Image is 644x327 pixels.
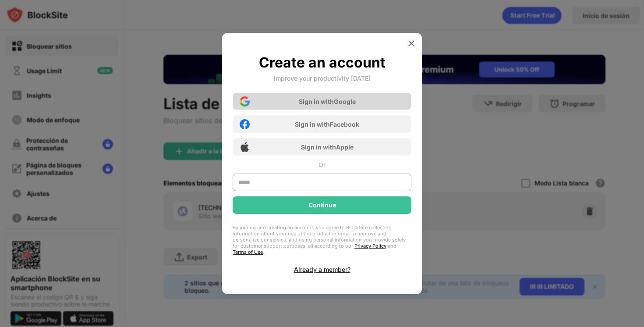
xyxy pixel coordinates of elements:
[295,121,359,128] div: Sign in with Facebook
[299,98,356,105] div: Sign in with Google
[233,224,411,255] div: By joining and creating an account, you agree to BlockSite collecting information about your use ...
[318,161,326,168] div: Or
[240,96,250,107] img: google-icon.png
[233,249,263,255] a: Terms of Use
[301,143,354,151] div: Sign in with Apple
[308,202,336,209] div: Continue
[294,266,350,273] div: Already a member?
[354,243,386,249] a: Privacy Policy
[240,142,250,152] img: apple-icon.png
[240,119,250,129] img: facebook-icon.png
[259,54,386,71] div: Create an account
[274,75,371,82] div: Improve your productivity [DATE]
